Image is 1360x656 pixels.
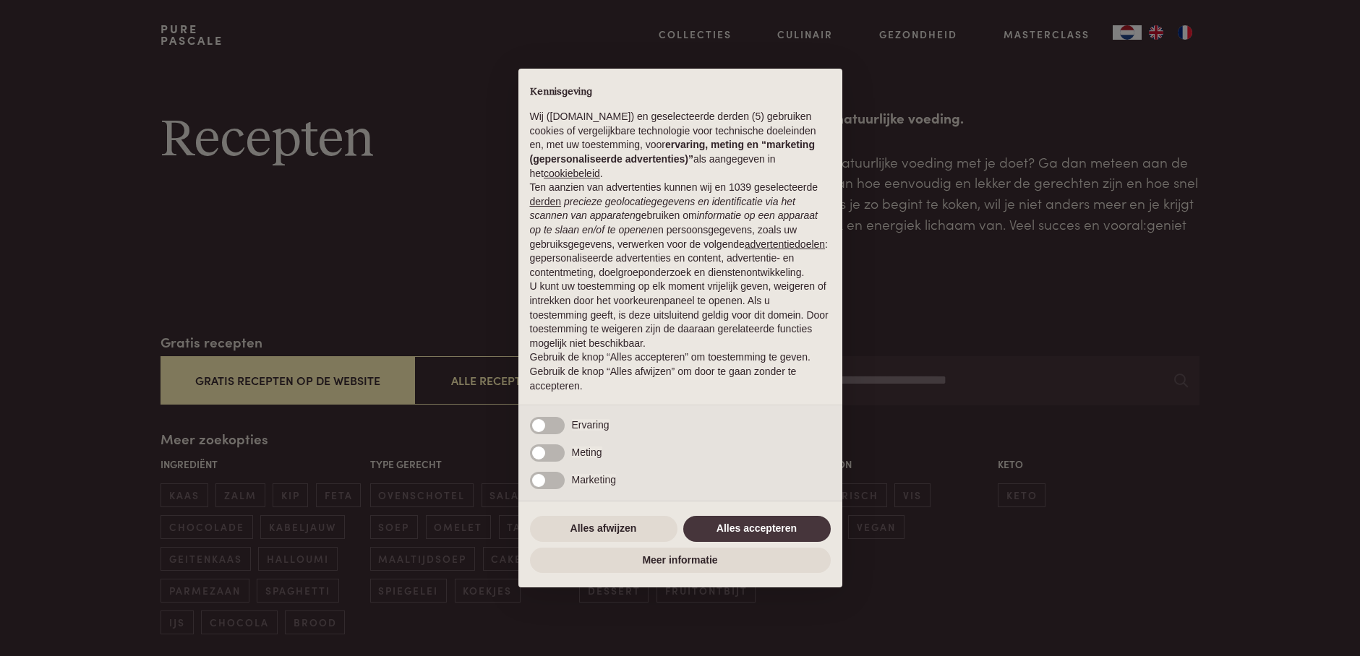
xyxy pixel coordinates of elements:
[530,548,831,574] button: Meer informatie
[572,446,602,458] span: Meting
[530,210,818,236] em: informatie op een apparaat op te slaan en/of te openen
[683,516,831,542] button: Alles accepteren
[530,110,831,181] p: Wij ([DOMAIN_NAME]) en geselecteerde derden (5) gebruiken cookies of vergelijkbare technologie vo...
[530,350,831,393] p: Gebruik de knop “Alles accepteren” om toestemming te geven. Gebruik de knop “Alles afwijzen” om d...
[745,238,825,252] button: advertentiedoelen
[530,139,815,165] strong: ervaring, meting en “marketing (gepersonaliseerde advertenties)”
[530,196,795,222] em: precieze geolocatiegegevens en identificatie via het scannen van apparaten
[544,168,600,179] a: cookiebeleid
[530,516,677,542] button: Alles afwijzen
[530,181,831,280] p: Ten aanzien van advertenties kunnen wij en 1039 geselecteerde gebruiken om en persoonsgegevens, z...
[572,474,616,485] span: Marketing
[530,195,562,210] button: derden
[572,419,610,431] span: Ervaring
[530,86,831,99] h2: Kennisgeving
[530,280,831,350] p: U kunt uw toestemming op elk moment vrijelijk geven, weigeren of intrekken door het voorkeurenpan...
